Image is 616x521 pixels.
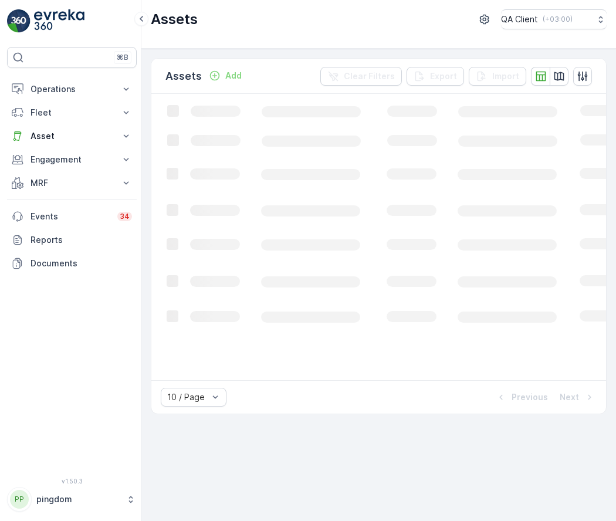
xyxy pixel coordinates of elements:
[501,13,538,25] p: QA Client
[7,487,137,512] button: PPpingdom
[7,478,137,485] span: v 1.50.3
[31,130,113,142] p: Asset
[7,171,137,195] button: MRF
[344,70,395,82] p: Clear Filters
[492,70,519,82] p: Import
[407,67,464,86] button: Export
[512,391,548,403] p: Previous
[151,10,198,29] p: Assets
[31,154,113,165] p: Engagement
[559,390,597,404] button: Next
[7,148,137,171] button: Engagement
[31,211,110,222] p: Events
[7,77,137,101] button: Operations
[543,15,573,24] p: ( +03:00 )
[7,101,137,124] button: Fleet
[560,391,579,403] p: Next
[36,493,120,505] p: pingdom
[430,70,457,82] p: Export
[165,68,202,84] p: Assets
[225,70,242,82] p: Add
[31,258,132,269] p: Documents
[494,390,549,404] button: Previous
[7,9,31,33] img: logo
[10,490,29,509] div: PP
[34,9,84,33] img: logo_light-DOdMpM7g.png
[320,67,402,86] button: Clear Filters
[7,124,137,148] button: Asset
[31,83,113,95] p: Operations
[120,212,130,221] p: 34
[204,69,246,83] button: Add
[31,177,113,189] p: MRF
[7,228,137,252] a: Reports
[7,252,137,275] a: Documents
[501,9,607,29] button: QA Client(+03:00)
[31,107,113,119] p: Fleet
[31,234,132,246] p: Reports
[117,53,128,62] p: ⌘B
[7,205,137,228] a: Events34
[469,67,526,86] button: Import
